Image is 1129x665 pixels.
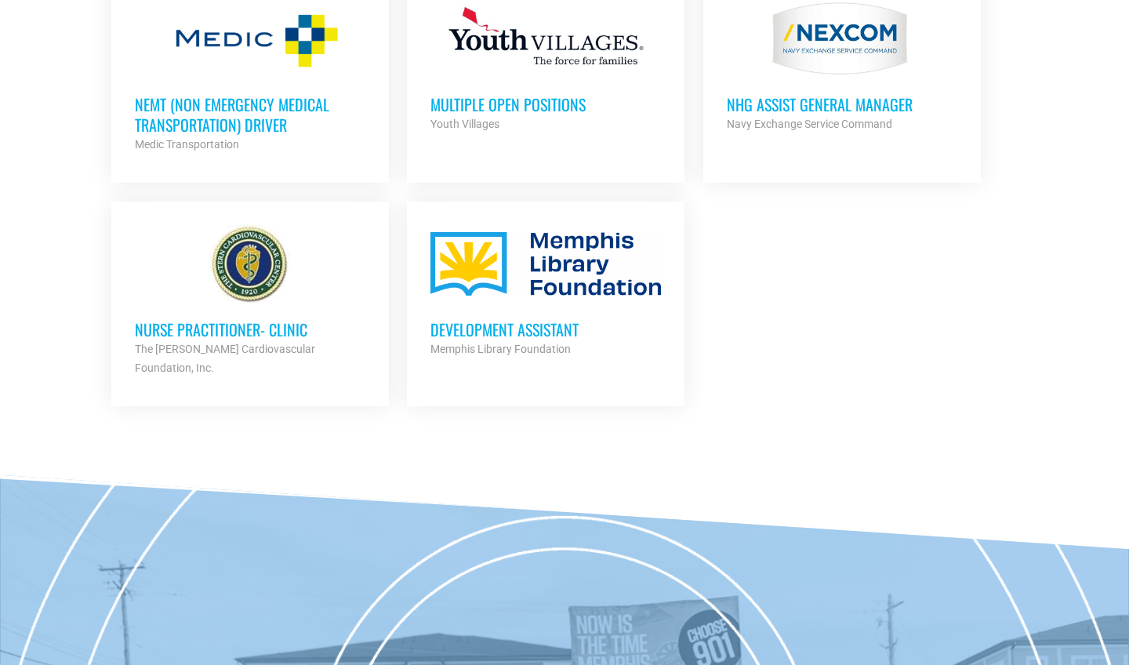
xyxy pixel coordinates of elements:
[727,118,892,130] strong: Navy Exchange Service Command
[430,94,661,114] h3: Multiple Open Positions
[135,319,365,340] h3: Nurse Practitioner- Clinic
[727,94,957,114] h3: NHG ASSIST GENERAL MANAGER
[135,94,365,135] h3: NEMT (Non Emergency Medical Transportation) Driver
[430,118,499,130] strong: Youth Villages
[430,319,661,340] h3: Development Assistant
[407,202,684,382] a: Development Assistant Memphis Library Foundation
[111,202,389,401] a: Nurse Practitioner- Clinic The [PERSON_NAME] Cardiovascular Foundation, Inc.
[430,343,571,355] strong: Memphis Library Foundation
[135,138,239,151] strong: Medic Transportation
[135,343,315,374] strong: The [PERSON_NAME] Cardiovascular Foundation, Inc.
